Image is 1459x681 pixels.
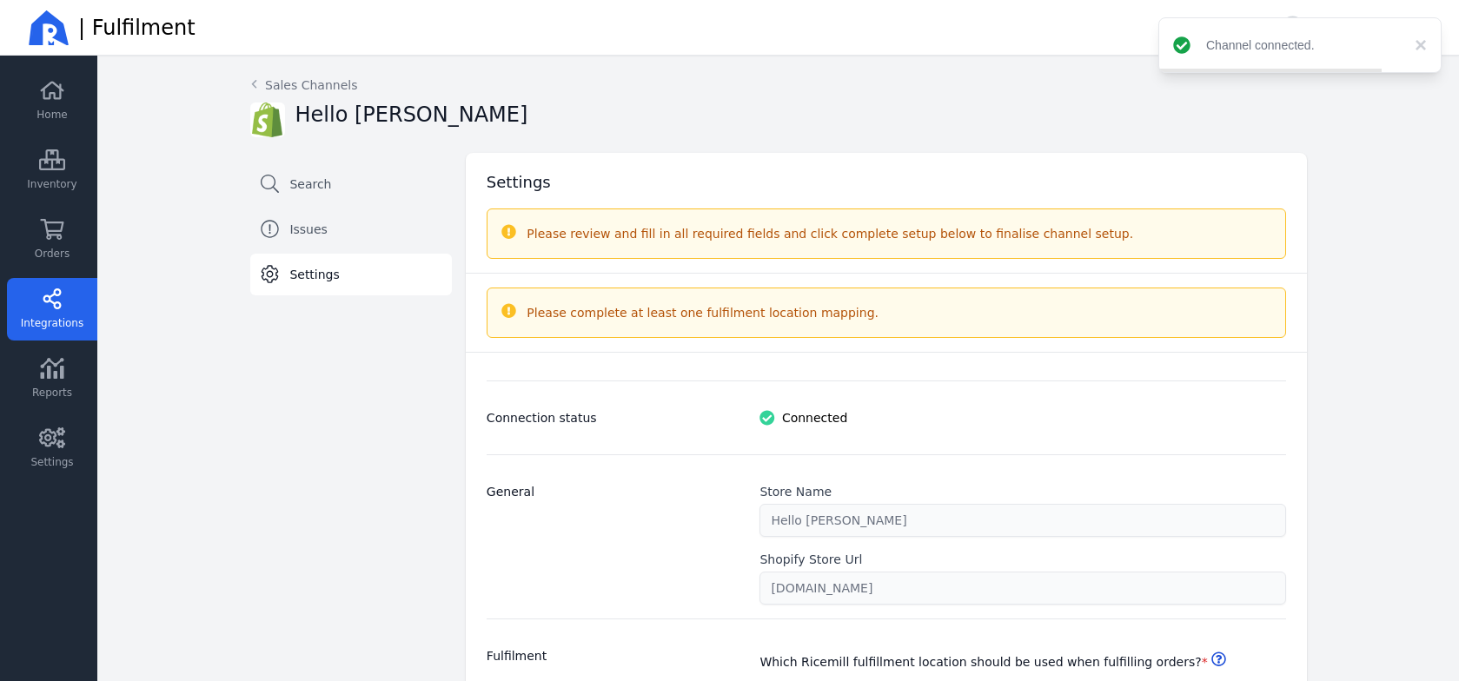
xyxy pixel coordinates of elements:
span: Integrations [21,316,83,330]
h2: Hello [PERSON_NAME] [295,101,528,129]
span: | Fulfilment [78,14,196,42]
input: e.g. My Shopify Store [760,505,1284,536]
img: Ricemill Logo [28,7,70,49]
button: [PERSON_NAME] [1274,9,1438,47]
div: General [759,469,1285,605]
span: Search [289,175,331,193]
span: Connected [775,409,854,426]
p: Which Ricemill fulfillment location should be used when fulfilling orders? [759,651,1230,671]
a: Issues [250,208,452,250]
button: close [1406,35,1427,56]
div: Please complete at least one fulfilment location mapping. [527,302,1270,323]
div: Please review and fill in all required fields and click complete setup below to finalise channel ... [527,223,1270,244]
a: Helpdesk [1208,651,1230,672]
span: Home [36,108,67,122]
h3: Connection status [487,409,739,426]
a: Search [250,163,452,205]
span: Orders [35,247,70,261]
h3: Fulfilment [487,647,739,664]
a: Settings [250,254,452,295]
span: Settings [289,266,339,283]
img: SHOPIFY [250,102,285,137]
a: Helpdesk [1204,16,1229,40]
label: Shopify Store Url [759,551,862,568]
span: Inventory [27,177,76,191]
span: Reports [32,386,72,400]
label: Store Name [759,483,832,500]
div: Channel connected. [1206,36,1406,54]
h2: Settings [487,170,551,195]
a: Sales Channels [250,76,358,94]
span: Issues [289,221,328,238]
span: Settings [30,455,73,469]
input: e.g. https://my-shopify-store.myshopify.com [760,572,1284,604]
h3: General [487,483,739,500]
